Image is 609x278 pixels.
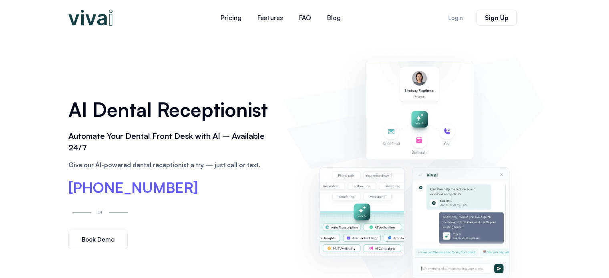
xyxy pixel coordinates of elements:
[95,207,105,216] p: or
[485,14,509,21] span: Sign Up
[319,8,349,27] a: Blog
[213,8,249,27] a: Pricing
[68,230,128,249] a: Book Demo
[249,8,291,27] a: Features
[476,10,517,26] a: Sign Up
[68,130,275,154] h2: Automate Your Dental Front Desk with AI – Available 24/7
[448,15,463,21] span: Login
[68,160,275,170] p: Give our AI-powered dental receptionist a try — just call or text.
[68,96,275,124] h1: AI Dental Receptionist
[165,8,397,27] nav: Menu
[438,10,472,26] a: Login
[68,180,198,195] a: [PHONE_NUMBER]
[291,8,319,27] a: FAQ
[82,236,115,242] span: Book Demo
